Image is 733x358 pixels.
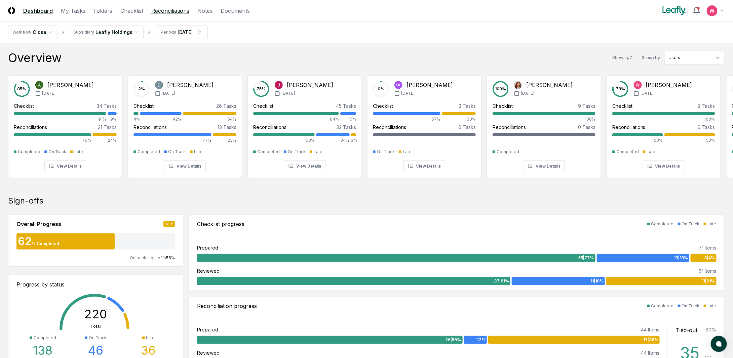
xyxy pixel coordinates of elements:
span: 37 | 61 % [494,278,509,284]
div: 3 Tasks [459,102,476,109]
div: 33% [442,116,476,122]
div: Checklist [493,102,513,109]
div: Completed [18,149,40,155]
div: 62 [16,236,32,247]
div: 44 Items [641,349,660,356]
img: ACg8ocIceHSWyQfagGvDoxhDyw_3B2kX-HJcUhl_gb0t8GGG-Ydwuw=s96-c [707,5,718,16]
div: On Track [168,149,186,155]
div: 67% [373,116,440,122]
div: 32 Tasks [336,124,356,131]
div: Reconciliations [493,124,526,131]
div: Prepared [197,326,218,333]
a: 100%Tasha Lane[PERSON_NAME][DATE]Checklist9 Tasks100%Reconciliations0 TasksCompletedView Details [487,70,601,178]
button: View Details [284,160,325,172]
div: 61 Items [699,267,717,274]
div: Completed [497,149,519,155]
div: Overall Progress [16,220,61,228]
div: Reconciliations [133,124,167,131]
span: 11 | 18 % [590,278,604,284]
img: Walter Varela [634,81,642,89]
div: Late [74,149,83,155]
button: View Details [523,160,565,172]
img: Leafly logo [661,5,687,16]
span: 13 | 21 % [701,278,715,284]
div: 77% [133,137,211,143]
div: 54% [183,116,236,122]
div: Completed [616,149,639,155]
a: 75%John Falbo[PERSON_NAME][DATE]Checklist45 Tasks84%16%Reconciliations32 Tasks63%34%3%CompletedOn... [247,70,362,178]
button: View Details [44,160,86,172]
span: 1 | 2 % [476,337,486,343]
div: 21 Tasks [98,124,117,131]
div: [PERSON_NAME] [287,81,333,89]
div: 50% [612,137,663,143]
span: [DATE] [641,90,654,96]
div: Showing 7 [612,55,632,61]
a: Dashboard [23,7,53,15]
img: Tasha Lane [514,81,522,89]
div: 8 Tasks [698,102,715,109]
div: 36 [141,344,156,357]
div: 100% [612,116,715,122]
div: Late [647,149,656,155]
div: Checklist [373,102,393,109]
div: 0 Tasks [578,124,595,131]
span: 17 | 39 % [643,337,658,343]
div: Completed [651,303,674,309]
div: Workflow [12,29,31,35]
div: 0 Tasks [458,124,476,131]
a: 0%SK[PERSON_NAME][DATE]Checklist3 Tasks67%33%Reconciliations0 TasksOn TrackLateView Details [367,70,481,178]
div: Late [146,335,155,341]
span: 56 % [166,255,175,260]
a: Checklist progressCompletedOn TrackLatePrepared71 Items55|77%13|18%3|4%Reviewed61 Items37|61%11|1... [189,214,725,291]
a: 78%Walter Varela[PERSON_NAME][DATE]Checklist8 Tasks100%Reconciliations6 Tasks50%50%CompletedLateV... [607,70,721,178]
img: Donna Jordan [155,81,163,89]
div: 50% [664,137,715,143]
div: 42% [140,116,182,122]
div: 23% [213,137,236,143]
label: Group by [642,56,660,60]
a: Checklist [120,7,143,15]
div: Reviewed [197,349,220,356]
span: 55 | 77 % [579,255,594,261]
div: 76% [14,137,91,143]
div: Late [403,149,412,155]
div: Subsidiary [73,29,94,35]
div: Completed [257,149,280,155]
div: 63% [253,137,315,143]
div: Overview [8,51,62,64]
button: Periods[DATE] [155,26,208,39]
div: 3% [351,137,356,143]
div: Completed [34,335,56,341]
div: 4% [133,116,139,122]
button: View Details [643,160,685,172]
div: Reconciliations [253,124,286,131]
span: SK [396,83,401,88]
div: 34% [316,137,350,143]
div: 91% [14,116,106,122]
div: [DATE] [178,29,193,36]
div: Checklist [253,102,273,109]
a: 85%Annie Khederlarian[PERSON_NAME][DATE]Checklist34 Tasks91%9%Reconciliations21 Tasks76%24%Comple... [8,70,122,178]
div: On Track [682,221,700,227]
div: On Track [48,149,66,155]
div: 9 Tasks [578,102,595,109]
button: View Details [164,160,206,172]
div: Reconciliations [373,124,406,131]
div: 80 % [706,326,717,334]
span: [DATE] [401,90,415,96]
div: 138 [33,344,53,357]
div: Checklist progress [197,220,244,228]
span: [DATE] [281,90,295,96]
div: [PERSON_NAME] [646,81,692,89]
div: Late [194,149,203,155]
a: My Tasks [61,7,85,15]
span: [DATE] [521,90,534,96]
nav: breadcrumb [8,26,208,39]
div: Completed [651,221,674,227]
span: [DATE] [42,90,55,96]
div: 100% [493,116,595,122]
a: Notes [197,7,213,15]
div: % Completed [32,241,59,247]
div: Tied-out [676,326,698,334]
